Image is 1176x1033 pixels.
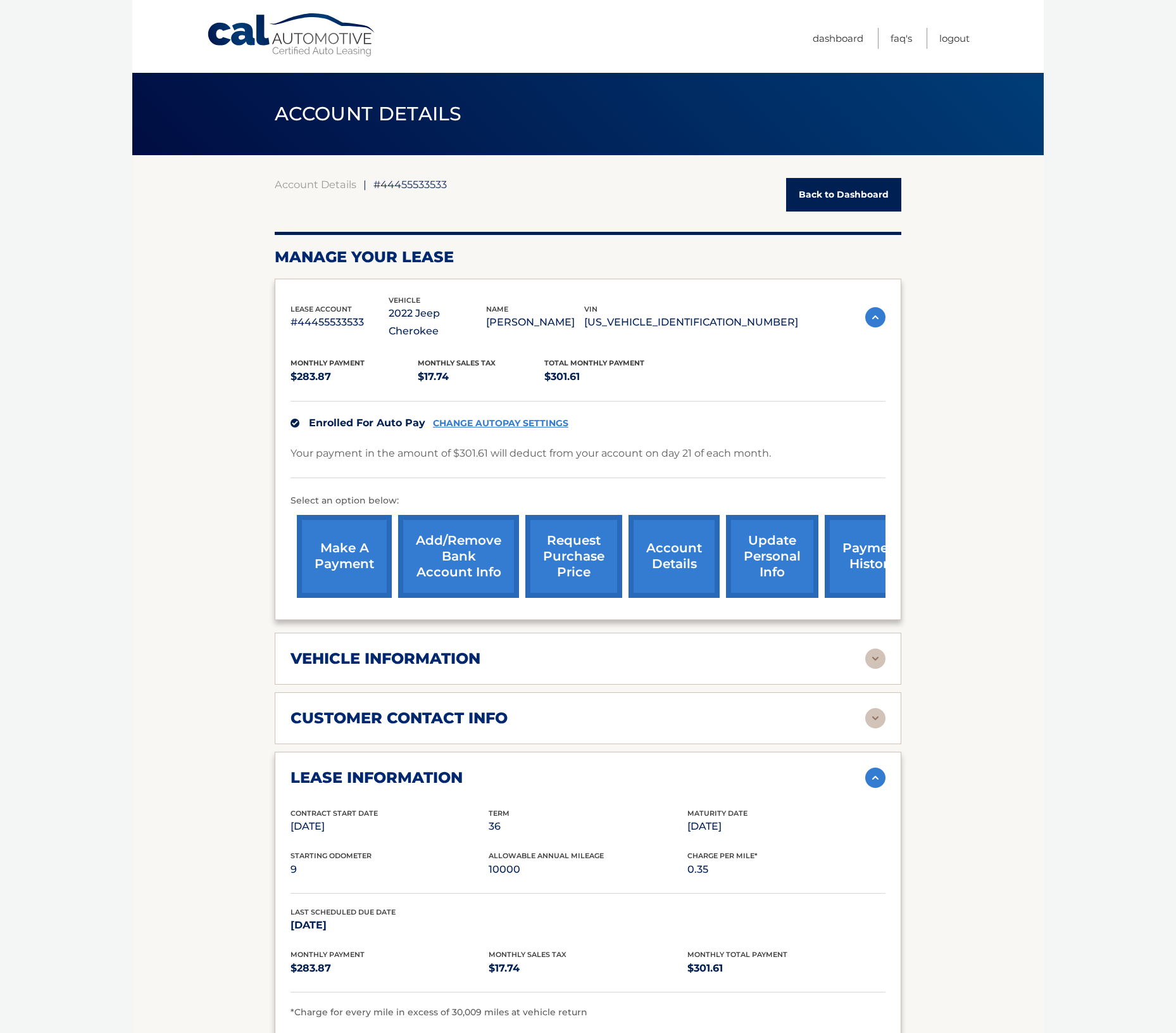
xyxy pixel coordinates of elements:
[687,950,787,959] span: Monthly Total Payment
[291,314,389,331] p: #44455533533
[291,358,365,367] span: Monthly Payment
[309,417,425,429] span: Enrolled For Auto Pay
[291,493,885,509] p: Select an option below:
[291,1006,587,1018] span: *Charge for every mile in excess of 30,009 miles at vehicle return
[291,960,489,977] p: $283.87
[389,296,420,305] span: vehicle
[291,368,418,386] p: $283.87
[687,960,885,977] p: $301.61
[418,358,496,367] span: Monthly sales Tax
[291,649,480,668] h2: vehicle information
[433,418,568,429] a: CHANGE AUTOPAY SETTINGS
[275,102,462,125] span: ACCOUNT DETAILS
[544,358,644,367] span: Total Monthly Payment
[373,178,447,191] span: #44455533533
[489,861,687,878] p: 10000
[291,950,365,959] span: Monthly Payment
[291,916,489,934] p: [DATE]
[825,515,920,598] a: payment history
[291,305,352,314] span: lease account
[291,809,378,818] span: Contract Start Date
[291,851,372,860] span: Starting Odometer
[486,305,508,314] span: name
[865,768,885,788] img: accordion-active.svg
[389,305,487,340] p: 2022 Jeep Cherokee
[891,28,912,49] a: FAQ's
[275,178,356,191] a: Account Details
[291,818,489,835] p: [DATE]
[291,908,396,916] span: Last Scheduled Due Date
[418,368,545,386] p: $17.74
[489,960,687,977] p: $17.74
[939,28,970,49] a: Logout
[489,851,604,860] span: Allowable Annual Mileage
[629,515,720,598] a: account details
[297,515,392,598] a: make a payment
[687,851,758,860] span: Charge Per Mile*
[786,178,901,212] a: Back to Dashboard
[489,950,566,959] span: Monthly Sales Tax
[865,307,885,327] img: accordion-active.svg
[291,419,299,428] img: check.svg
[363,178,366,191] span: |
[486,314,584,331] p: [PERSON_NAME]
[489,818,687,835] p: 36
[865,649,885,669] img: accordion-rest.svg
[544,368,672,386] p: $301.61
[206,13,377,58] a: Cal Automotive
[813,28,863,49] a: Dashboard
[275,248,901,267] h2: Manage Your Lease
[291,445,771,462] p: Your payment in the amount of $301.61 will deduct from your account on day 21 of each month.
[687,818,885,835] p: [DATE]
[291,861,489,878] p: 9
[291,768,463,787] h2: lease information
[865,708,885,728] img: accordion-rest.svg
[726,515,818,598] a: update personal info
[584,314,798,331] p: [US_VEHICLE_IDENTIFICATION_NUMBER]
[687,861,885,878] p: 0.35
[687,809,748,818] span: Maturity Date
[525,515,622,598] a: request purchase price
[584,305,597,314] span: vin
[398,515,519,598] a: Add/Remove bank account info
[291,709,508,728] h2: customer contact info
[489,809,510,818] span: Term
